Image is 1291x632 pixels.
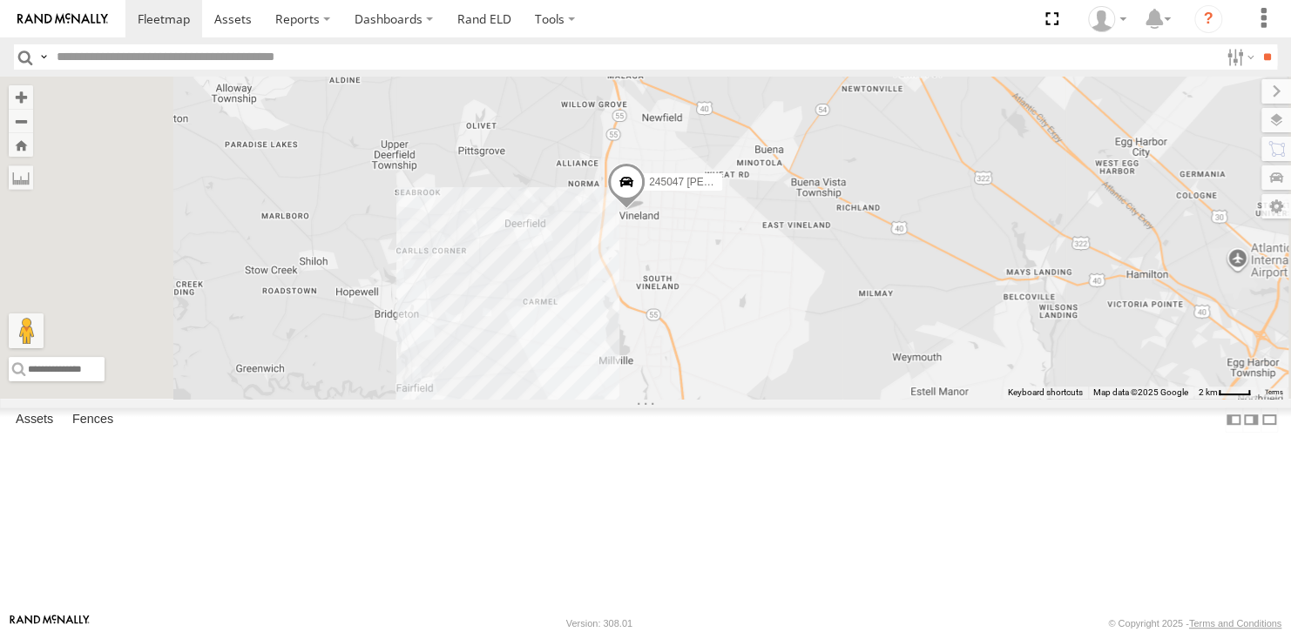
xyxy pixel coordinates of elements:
[1194,5,1222,33] i: ?
[1008,387,1083,399] button: Keyboard shortcuts
[1108,618,1281,629] div: © Copyright 2025 -
[10,615,90,632] a: Visit our Website
[1242,407,1260,433] label: Dock Summary Table to the Right
[566,618,632,629] div: Version: 308.01
[9,85,33,109] button: Zoom in
[9,313,44,348] button: Drag Pegman onto the map to open Street View
[1093,387,1188,397] span: Map data ©2025 Google
[1193,387,1256,399] button: Map Scale: 2 km per 34 pixels
[9,133,33,157] button: Zoom Home
[1220,44,1257,70] label: Search Filter Options
[1082,6,1132,32] div: Dale Gerhard
[649,176,773,188] span: 245047 [PERSON_NAME]
[1261,407,1278,433] label: Hide Summary Table
[9,109,33,133] button: Zoom out
[1261,194,1291,219] label: Map Settings
[1189,618,1281,629] a: Terms and Conditions
[1225,407,1242,433] label: Dock Summary Table to the Left
[64,408,122,433] label: Fences
[37,44,51,70] label: Search Query
[7,408,62,433] label: Assets
[1199,387,1218,397] span: 2 km
[17,13,108,25] img: rand-logo.svg
[9,165,33,190] label: Measure
[1265,388,1283,395] a: Terms (opens in new tab)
